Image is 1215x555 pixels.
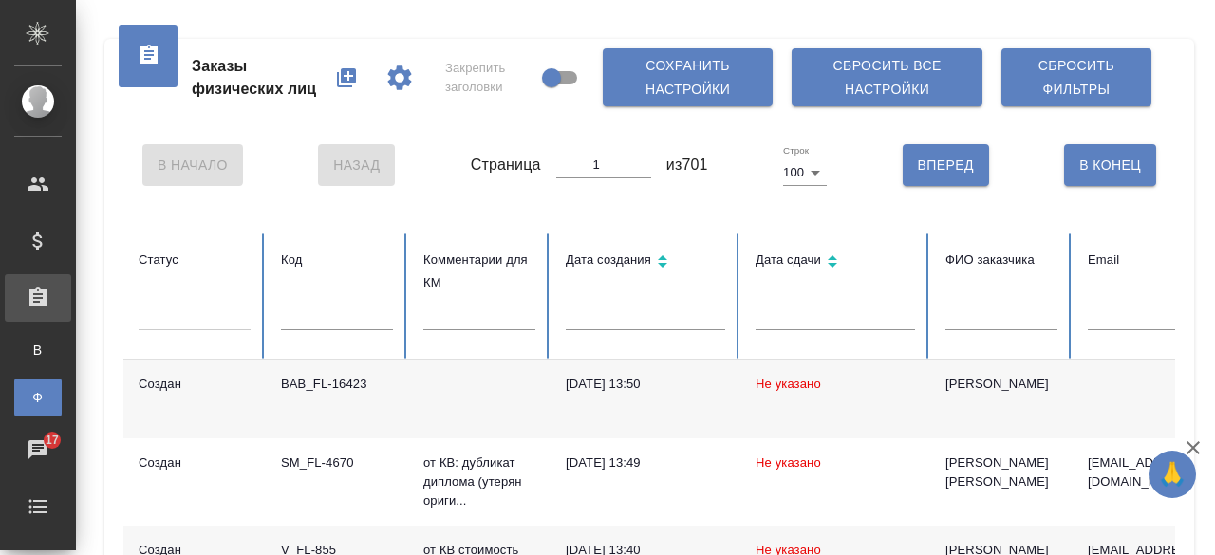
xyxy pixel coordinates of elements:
button: 🙏 [1149,451,1196,498]
div: [PERSON_NAME] [945,375,1057,394]
button: Создать [324,55,369,101]
div: [PERSON_NAME] [PERSON_NAME] [945,453,1057,491]
a: Ф [14,379,62,416]
button: Сбросить все настройки [792,48,981,106]
p: от КВ: дубликат диплома (утерян ориги... [423,453,535,510]
button: В Конец [1064,144,1156,186]
div: [DATE] 13:49 [566,453,725,472]
button: Сохранить настройки [603,48,774,106]
span: В [24,341,52,360]
span: Сбросить все настройки [807,54,966,101]
span: Сбросить фильтры [1017,54,1136,101]
span: Закрепить заголовки [445,59,533,97]
a: В [14,331,62,369]
label: Строк [783,146,809,156]
div: Email [1088,249,1200,271]
span: В Конец [1079,154,1141,177]
div: SM_FL-4670 [281,453,393,472]
div: BAB_FL-16423 [281,375,393,394]
span: Вперед [918,154,974,177]
div: [DATE] 13:50 [566,375,725,394]
span: из 701 [666,154,708,176]
span: 17 [34,431,70,450]
button: Сбросить фильтры [1001,48,1151,106]
div: Код [281,249,393,271]
div: ФИО заказчика [945,249,1057,271]
p: [EMAIL_ADDRESS][DOMAIN_NAME] [1088,453,1200,491]
div: Статус [139,249,251,271]
div: Сортировка [566,249,725,276]
a: 17 [5,426,71,473]
div: Создан [139,375,251,394]
button: Вперед [903,144,989,186]
span: Не указано [756,377,821,391]
span: Не указано [756,455,821,470]
span: Заказы физических лиц [192,55,324,101]
span: Сохранить настройки [618,54,758,101]
div: Комментарии для КМ [423,249,535,294]
span: Страница [471,154,541,176]
span: 🙏 [1156,454,1188,494]
div: Создан [139,453,251,472]
div: Сортировка [756,249,915,276]
span: Ф [24,388,52,407]
div: 100 [783,159,827,186]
